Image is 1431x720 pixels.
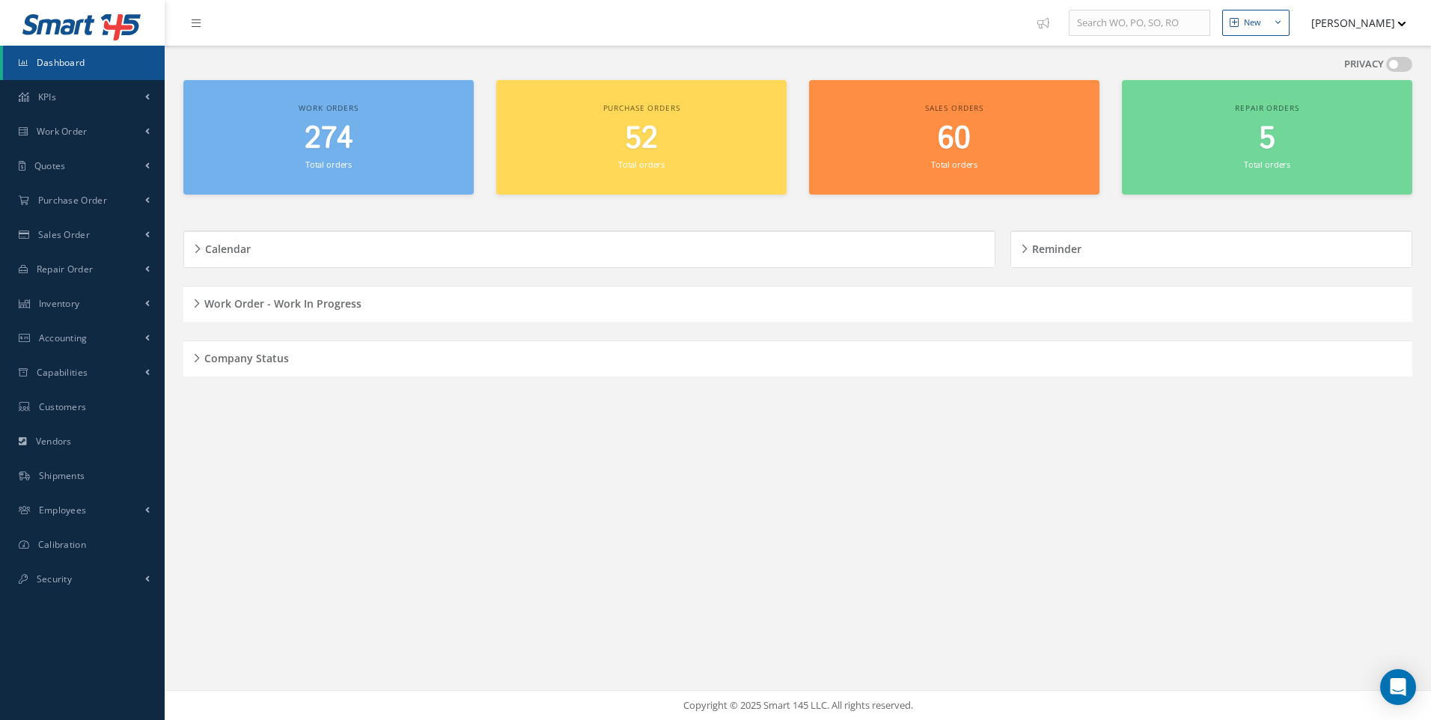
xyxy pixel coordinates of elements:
small: Total orders [618,159,665,170]
a: Work orders 274 Total orders [183,80,474,195]
h5: Calendar [201,238,251,256]
span: Security [37,573,72,585]
div: New [1244,16,1261,29]
span: Inventory [39,297,80,310]
h5: Reminder [1028,238,1081,256]
span: Dashboard [37,56,85,69]
a: Sales orders 60 Total orders [809,80,1099,195]
a: Dashboard [3,46,165,80]
h5: Company Status [200,347,289,365]
span: Purchase Order [38,194,107,207]
button: New [1222,10,1290,36]
span: Quotes [34,159,66,172]
span: KPIs [38,91,56,103]
span: Repair orders [1235,103,1299,113]
span: Sales Order [38,228,90,241]
span: Repair Order [37,263,94,275]
span: Sales orders [925,103,983,113]
input: Search WO, PO, SO, RO [1069,10,1210,37]
span: Vendors [36,435,72,448]
button: [PERSON_NAME] [1297,8,1406,37]
a: Purchase orders 52 Total orders [496,80,787,195]
span: Employees [39,504,87,516]
span: Work Order [37,125,88,138]
span: 52 [625,118,658,160]
span: Customers [39,400,87,413]
small: Total orders [305,159,352,170]
div: Copyright © 2025 Smart 145 LLC. All rights reserved. [180,698,1416,713]
span: Shipments [39,469,85,482]
span: 5 [1259,118,1275,160]
span: 274 [305,118,353,160]
span: Accounting [39,332,88,344]
span: Capabilities [37,366,88,379]
span: Calibration [38,538,86,551]
label: PRIVACY [1344,57,1384,72]
small: Total orders [1244,159,1290,170]
span: Work orders [299,103,358,113]
span: 60 [938,118,971,160]
small: Total orders [931,159,977,170]
a: Repair orders 5 Total orders [1122,80,1412,195]
span: Purchase orders [603,103,680,113]
div: Open Intercom Messenger [1380,669,1416,705]
h5: Work Order - Work In Progress [200,293,361,311]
